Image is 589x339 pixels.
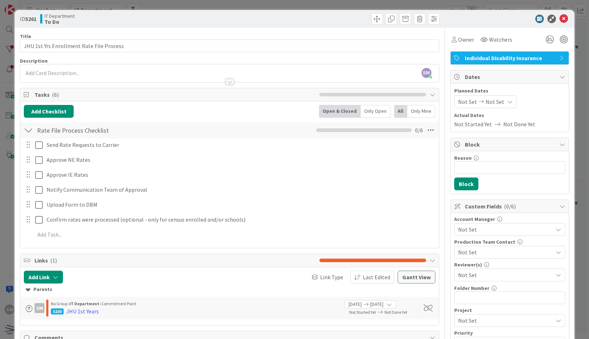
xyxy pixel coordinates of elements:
div: Project [454,308,565,313]
button: Add Link [24,271,63,284]
span: Individual Disability Insurance [465,54,556,62]
p: Notify Communication Team of Approval [47,186,434,194]
div: Open & Closed [319,105,361,118]
div: All [394,105,407,118]
span: Not Done Yet [384,309,407,315]
b: IT Department › [69,301,101,306]
p: Confirm rates were processed (optional - only for census enrolled and/or schools) [47,216,434,224]
span: Commitment Point [101,301,136,306]
div: Parents [26,286,433,293]
label: Reason [454,155,472,161]
input: type card name here... [20,39,439,52]
span: Links [35,256,315,265]
button: Block [454,178,478,190]
button: Gantt View [398,271,435,284]
b: To Do [44,19,75,25]
p: Approve NE Rates [47,156,434,164]
span: No Group › [51,301,69,306]
span: Description [20,58,48,64]
span: Not Started Yet [349,309,376,315]
span: Not Set [458,271,553,279]
span: 0 / 6 [415,126,423,134]
div: Production Team Contact [454,239,565,244]
span: Not Set [458,316,549,325]
span: Not Set [458,225,553,234]
button: Last Edited [350,271,394,284]
div: Priority [454,330,565,335]
button: Add Checklist [24,105,74,118]
b: 5261 [25,15,37,22]
div: Account Manager [454,217,565,222]
span: IT Department [44,13,75,19]
p: Upload Form to DBM [47,201,434,209]
span: Tasks [35,90,315,99]
span: SM [421,68,431,78]
span: ID [20,15,37,23]
span: Not Done Yet [503,120,535,128]
span: [DATE] [349,301,362,308]
div: SM [35,303,44,313]
div: JHU 1st Years [66,307,99,316]
input: Add Checklist... [35,124,195,137]
div: Only Open [361,105,391,118]
label: Folder Number [454,285,489,291]
span: Not Set [485,97,504,106]
span: Block [465,140,556,149]
div: Reviewer(s) [454,262,565,267]
span: ( 0/6 ) [504,203,516,210]
span: ( 1 ) [50,257,57,264]
p: Approve IE Rates [47,171,434,179]
span: ( 6 ) [52,91,59,98]
span: Owner [458,35,474,44]
label: Title [20,33,31,39]
div: Only Mine [407,105,435,118]
span: Planned Dates [454,87,565,95]
span: Not Started Yet [454,120,492,128]
span: Not Set [458,247,549,257]
span: Actual Dates [454,112,565,119]
span: [DATE] [370,301,383,308]
span: Link Type [320,273,343,281]
span: Watchers [489,35,512,44]
p: Send Rate Requests to Carrier [47,141,434,149]
span: Custom Fields [465,202,556,211]
span: Last Edited [363,273,390,281]
span: Not Set [458,97,477,106]
span: Dates [465,73,556,81]
div: 5230 [51,308,64,314]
